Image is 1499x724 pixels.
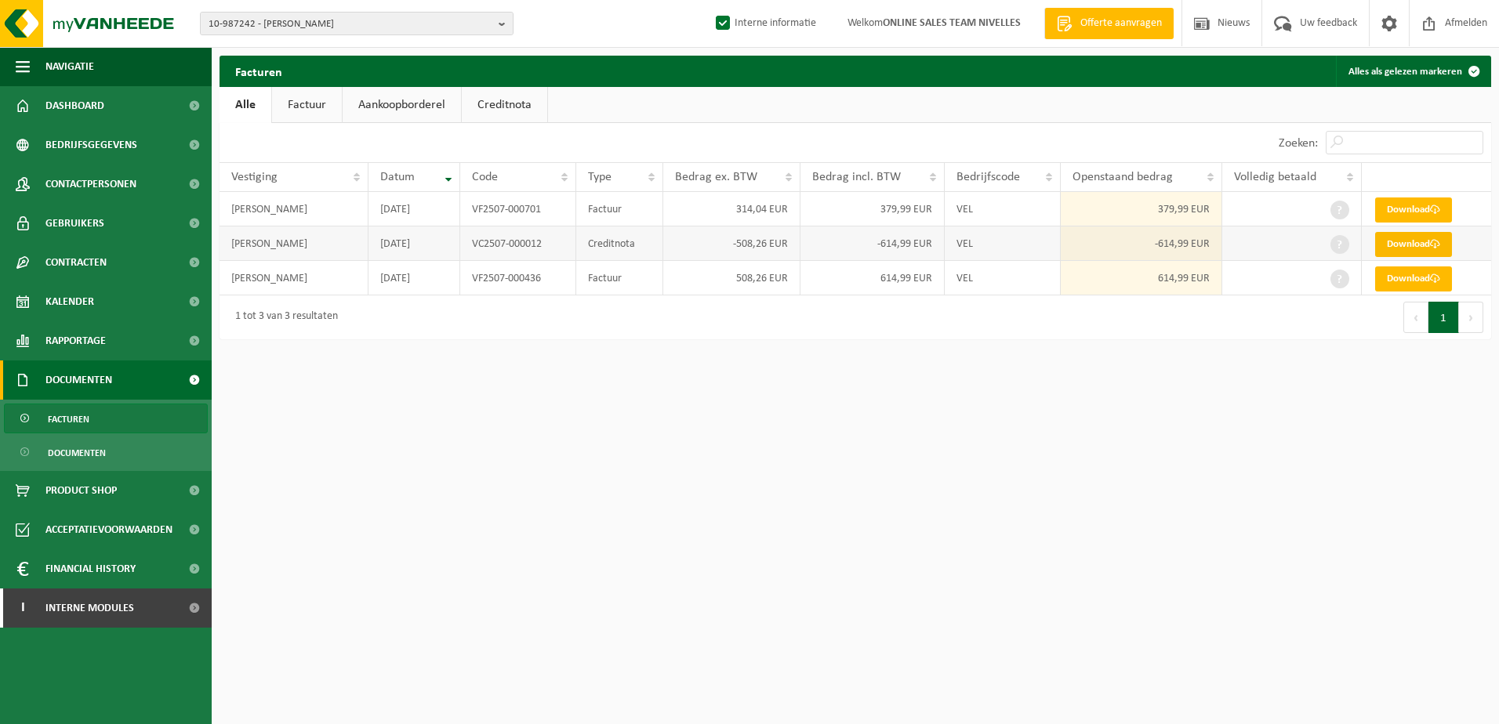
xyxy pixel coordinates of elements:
span: Dashboard [45,86,104,125]
span: Financial History [45,549,136,588]
td: Factuur [576,261,664,295]
span: Contracten [45,243,107,282]
span: Bedrijfsgegevens [45,125,137,165]
span: Contactpersonen [45,165,136,204]
span: Product Shop [45,471,117,510]
td: VF2507-000701 [460,192,575,226]
label: Interne informatie [713,12,816,35]
td: 379,99 EUR [1061,192,1222,226]
td: -508,26 EUR [663,226,800,261]
a: Download [1375,266,1452,291]
strong: ONLINE SALES TEAM NIVELLES [883,17,1021,29]
td: VC2507-000012 [460,226,575,261]
span: Documenten [45,360,112,400]
label: Zoeken: [1279,137,1318,150]
a: Creditnota [462,87,547,123]
td: VEL [945,192,1061,226]
td: 314,04 EUR [663,192,800,226]
td: -614,99 EUR [800,226,945,261]
td: [DATE] [368,261,461,295]
span: Kalender [45,282,94,321]
span: 10-987242 - [PERSON_NAME] [209,13,492,36]
span: Type [588,171,612,183]
span: Offerte aanvragen [1076,16,1166,31]
span: Bedrijfscode [956,171,1020,183]
td: 614,99 EUR [800,261,945,295]
span: Bedrag incl. BTW [812,171,901,183]
a: Facturen [4,404,208,433]
a: Documenten [4,437,208,467]
td: 508,26 EUR [663,261,800,295]
span: Interne modules [45,588,134,628]
button: Previous [1403,302,1428,333]
span: Rapportage [45,321,106,360]
span: I [16,588,30,628]
td: [PERSON_NAME] [220,226,368,261]
span: Bedrag ex. BTW [675,171,757,183]
span: Acceptatievoorwaarden [45,510,172,549]
td: [PERSON_NAME] [220,192,368,226]
span: Vestiging [231,171,278,183]
span: Code [472,171,498,183]
div: 1 tot 3 van 3 resultaten [227,303,338,331]
h2: Facturen [220,56,298,86]
td: [PERSON_NAME] [220,261,368,295]
td: VEL [945,226,1061,261]
span: Volledig betaald [1234,171,1316,183]
a: Alle [220,87,271,123]
td: VF2507-000436 [460,261,575,295]
a: Factuur [272,87,342,123]
td: VEL [945,261,1061,295]
span: Facturen [48,404,89,434]
span: Documenten [48,438,106,468]
button: Next [1459,302,1483,333]
td: -614,99 EUR [1061,226,1222,261]
a: Offerte aanvragen [1044,8,1174,39]
span: Gebruikers [45,204,104,243]
td: [DATE] [368,226,461,261]
td: 614,99 EUR [1061,261,1222,295]
td: Creditnota [576,226,664,261]
span: Navigatie [45,47,94,86]
button: 10-987242 - [PERSON_NAME] [200,12,514,35]
button: Alles als gelezen markeren [1336,56,1490,87]
td: Factuur [576,192,664,226]
a: Download [1375,232,1452,257]
td: [DATE] [368,192,461,226]
span: Openstaand bedrag [1073,171,1173,183]
span: Datum [380,171,415,183]
button: 1 [1428,302,1459,333]
a: Download [1375,197,1452,223]
a: Aankoopborderel [343,87,461,123]
td: 379,99 EUR [800,192,945,226]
